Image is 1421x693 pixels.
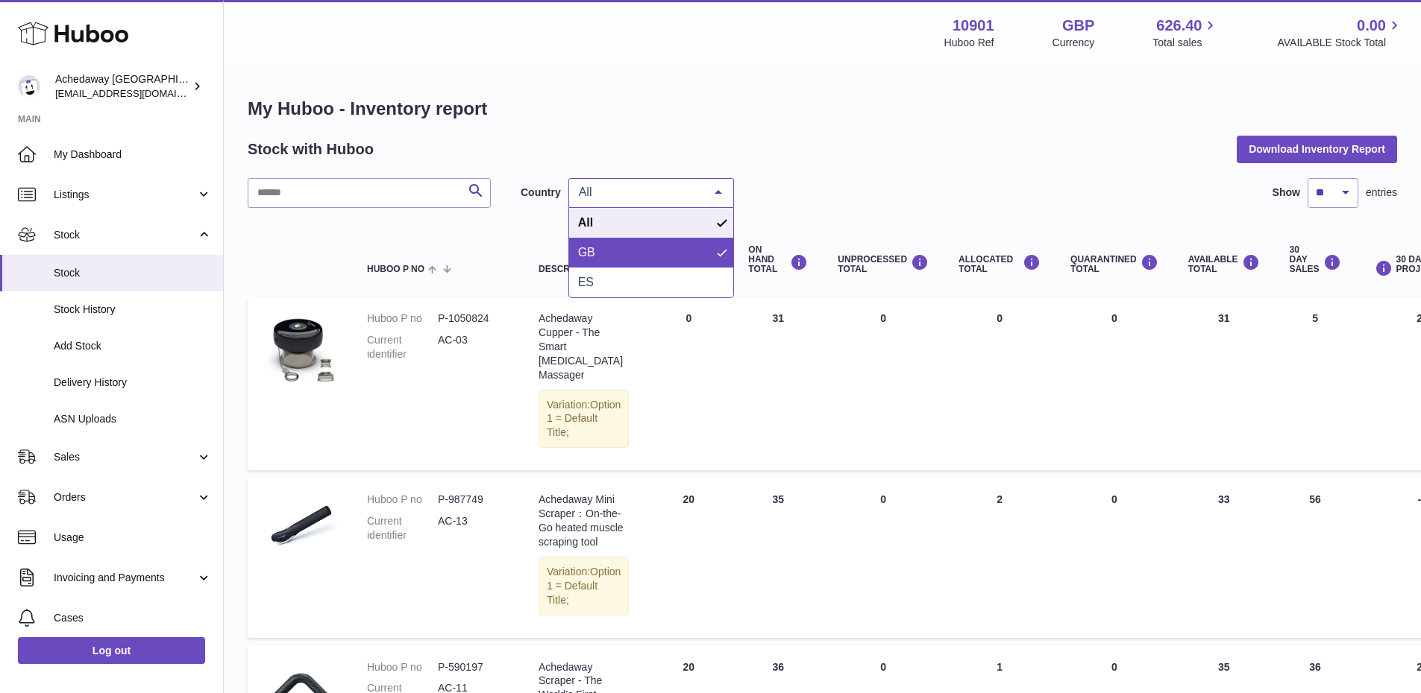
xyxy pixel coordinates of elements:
[438,493,509,507] dd: P-987749
[54,188,196,202] span: Listings
[539,390,629,449] div: Variation:
[578,246,595,259] span: GB
[367,514,438,542] dt: Current identifier
[367,311,438,326] dt: Huboo P no
[54,490,196,504] span: Orders
[54,376,212,390] span: Delivery History
[521,186,561,200] label: Country
[54,266,212,280] span: Stock
[539,493,629,549] div: Achedaway Mini Scraper：On-the-Go heated muscle scraping tool
[248,139,374,159] h2: Stock with Huboo
[263,493,337,567] img: product image
[1111,493,1117,505] span: 0
[1273,186,1300,200] label: Show
[838,254,929,274] div: UNPROCESSED Total
[823,478,944,637] td: 0
[438,660,509,674] dd: P-590197
[733,478,823,637] td: 35
[1053,36,1095,50] div: Currency
[748,245,808,275] div: ON HAND Total
[578,216,593,229] span: All
[1152,36,1219,50] span: Total sales
[248,97,1397,121] h1: My Huboo - Inventory report
[18,75,40,98] img: admin@newpb.co.uk
[438,311,509,326] dd: P-1050824
[539,311,629,382] div: Achedaway Cupper - The Smart [MEDICAL_DATA] Massager
[54,412,212,426] span: ASN Uploads
[547,566,621,606] span: Option 1 = Default Title;
[54,571,196,585] span: Invoicing and Payments
[1275,478,1356,637] td: 56
[54,450,196,464] span: Sales
[438,333,509,361] dd: AC-03
[944,297,1055,470] td: 0
[1357,16,1386,36] span: 0.00
[438,514,509,542] dd: AC-13
[575,185,703,200] span: All
[944,36,994,50] div: Huboo Ref
[644,478,733,637] td: 20
[823,297,944,470] td: 0
[1188,254,1260,274] div: AVAILABLE Total
[578,276,594,288] span: ES
[1275,297,1356,470] td: 5
[1173,478,1275,637] td: 33
[54,611,212,625] span: Cases
[55,87,219,99] span: [EMAIL_ADDRESS][DOMAIN_NAME]
[539,265,600,274] span: Description
[55,72,189,101] div: Achedaway [GEOGRAPHIC_DATA]
[54,339,212,353] span: Add Stock
[54,531,212,545] span: Usage
[367,333,438,361] dt: Current identifier
[1173,297,1275,470] td: 31
[367,493,438,507] dt: Huboo P no
[547,399,621,439] span: Option 1 = Default Title;
[959,254,1041,274] div: ALLOCATED Total
[1277,36,1403,50] span: AVAILABLE Stock Total
[1111,661,1117,673] span: 0
[1156,16,1202,36] span: 626.40
[367,660,438,674] dt: Huboo P no
[54,228,196,242] span: Stock
[539,557,629,616] div: Variation:
[1290,245,1341,275] div: 30 DAY SALES
[54,303,212,317] span: Stock History
[733,297,823,470] td: 31
[1070,254,1158,274] div: QUARANTINED Total
[944,478,1055,637] td: 2
[1237,136,1397,162] button: Download Inventory Report
[263,311,337,386] img: product image
[1366,186,1397,200] span: entries
[18,637,205,664] a: Log out
[1062,16,1094,36] strong: GBP
[953,16,994,36] strong: 10901
[1277,16,1403,50] a: 0.00 AVAILABLE Stock Total
[1111,312,1117,324] span: 0
[54,148,212,162] span: My Dashboard
[1152,16,1219,50] a: 626.40 Total sales
[644,297,733,470] td: 0
[367,265,424,274] span: Huboo P no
